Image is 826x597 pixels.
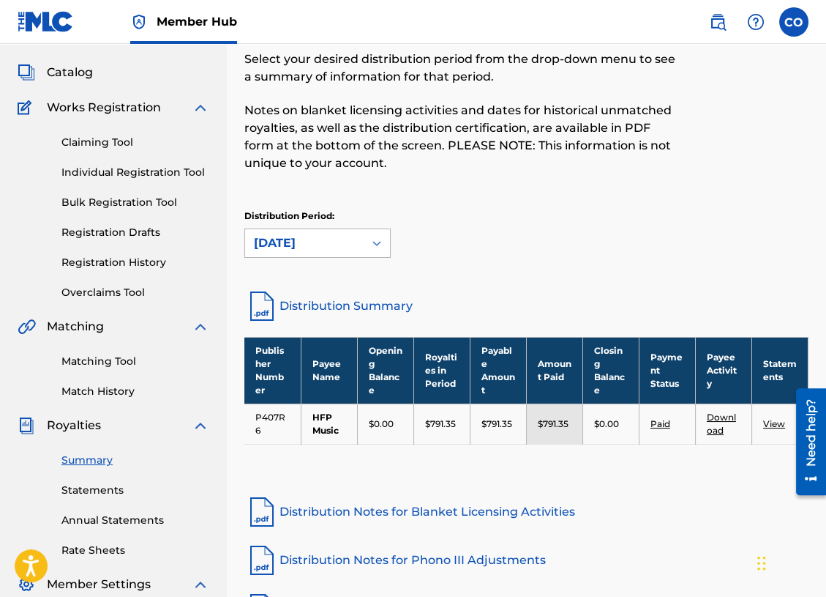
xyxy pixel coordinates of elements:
[192,318,209,335] img: expand
[61,135,209,150] a: Claiming Tool
[538,418,568,431] p: $791.35
[639,337,695,404] th: Payment Status
[18,64,93,81] a: CatalogCatalog
[130,13,148,31] img: Top Rightsholder
[779,7,808,37] div: User Menu
[61,165,209,180] a: Individual Registration Tool
[650,418,670,429] a: Paid
[61,354,209,369] a: Matching Tool
[244,494,808,530] a: Distribution Notes for Blanket Licensing Activities
[741,7,770,37] div: Help
[192,576,209,593] img: expand
[695,337,751,404] th: Payee Activity
[18,99,37,116] img: Works Registration
[785,383,826,501] iframe: Resource Center
[481,418,512,431] p: $791.35
[18,29,106,46] a: SummarySummary
[47,576,151,593] span: Member Settings
[526,337,582,404] th: Amount Paid
[61,453,209,468] a: Summary
[61,285,209,300] a: Overclaims Tool
[757,541,766,585] div: Drag
[47,99,161,116] span: Works Registration
[192,99,209,116] img: expand
[244,51,679,86] p: Select your desired distribution period from the drop-down menu to see a summary of information f...
[61,543,209,558] a: Rate Sheets
[192,417,209,434] img: expand
[470,337,526,404] th: Payable Amount
[413,337,470,404] th: Royalties in Period
[157,13,237,30] span: Member Hub
[18,11,74,32] img: MLC Logo
[582,337,639,404] th: Closing Balance
[18,318,36,335] img: Matching
[61,483,209,498] a: Statements
[61,255,209,270] a: Registration History
[709,13,726,31] img: search
[244,337,301,404] th: Publisher Number
[244,494,279,530] img: pdf
[61,384,209,399] a: Match History
[18,417,35,434] img: Royalties
[244,404,301,444] td: P407R6
[357,337,413,404] th: Opening Balance
[254,234,355,252] div: [DATE]
[47,318,104,335] span: Matching
[594,418,619,431] p: $0.00
[369,418,394,431] p: $0.00
[751,337,808,404] th: Statements
[763,418,785,429] a: View
[747,13,765,31] img: help
[425,418,456,431] p: $791.35
[18,64,35,81] img: Catalog
[301,337,357,404] th: Payee Name
[301,404,357,444] td: HFP Music
[703,7,732,37] a: Public Search
[244,543,808,578] a: Distribution Notes for Phono III Adjustments
[707,412,736,436] a: Download
[244,102,679,172] p: Notes on blanket licensing activities and dates for historical unmatched royalties, as well as th...
[47,64,93,81] span: Catalog
[47,417,101,434] span: Royalties
[61,225,209,240] a: Registration Drafts
[244,289,808,324] a: Distribution Summary
[18,576,35,593] img: Member Settings
[61,513,209,528] a: Annual Statements
[244,289,279,324] img: distribution-summary-pdf
[753,527,826,597] iframe: Chat Widget
[61,195,209,210] a: Bulk Registration Tool
[244,209,391,223] p: Distribution Period:
[244,543,279,578] img: pdf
